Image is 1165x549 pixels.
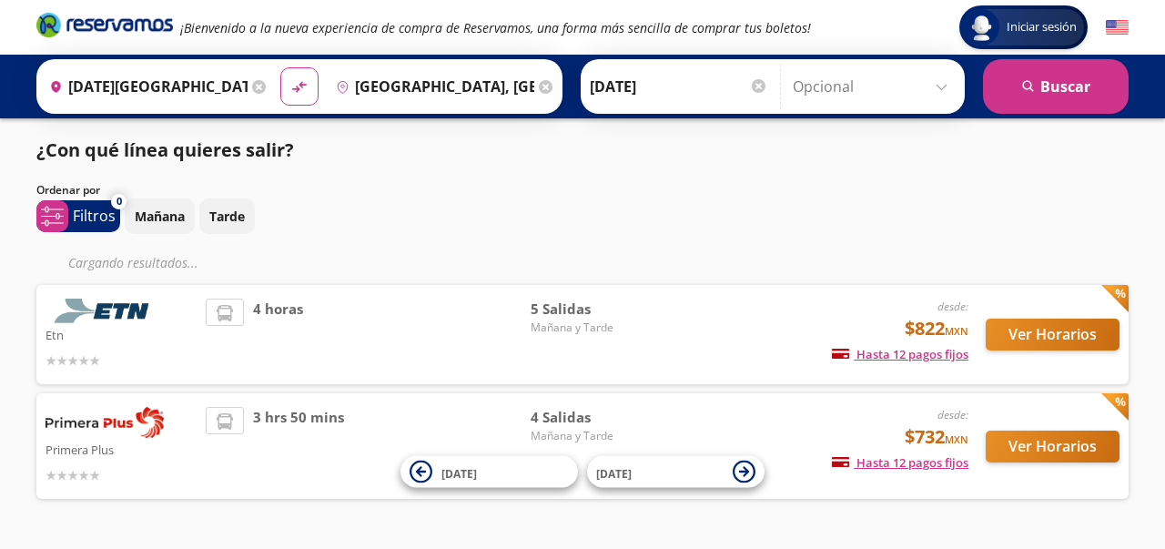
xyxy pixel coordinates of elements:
a: Brand Logo [36,11,173,44]
p: Filtros [73,205,116,227]
input: Buscar Destino [329,64,534,109]
p: Tarde [209,207,245,226]
em: Cargando resultados ... [68,254,198,271]
em: desde: [937,299,968,314]
button: [DATE] [587,456,765,488]
img: Etn [46,299,164,323]
button: English [1106,16,1129,39]
p: Ordenar por [36,182,100,198]
button: [DATE] [400,456,578,488]
button: Buscar [983,59,1129,114]
span: $732 [905,423,968,451]
span: Hasta 12 pagos fijos [832,454,968,471]
span: Hasta 12 pagos fijos [832,346,968,362]
button: Tarde [199,198,255,234]
p: Primera Plus [46,438,197,460]
img: Primera Plus [46,407,164,438]
span: 3 hrs 50 mins [253,407,344,485]
span: 4 Salidas [531,407,658,428]
span: Iniciar sesión [999,18,1084,36]
button: Ver Horarios [986,431,1119,463]
span: [DATE] [441,465,477,481]
small: MXN [945,324,968,338]
em: ¡Bienvenido a la nueva experiencia de compra de Reservamos, una forma más sencilla de comprar tus... [180,19,811,36]
span: 0 [116,194,122,209]
p: Mañana [135,207,185,226]
p: Etn [46,323,197,345]
span: 4 horas [253,299,303,371]
button: Ver Horarios [986,319,1119,351]
em: desde: [937,407,968,422]
p: ¿Con qué línea quieres salir? [36,137,294,164]
input: Elegir Fecha [590,64,768,109]
span: $822 [905,315,968,342]
span: 5 Salidas [531,299,658,320]
small: MXN [945,432,968,446]
input: Buscar Origen [42,64,248,109]
button: Mañana [125,198,195,234]
span: Mañana y Tarde [531,320,658,336]
input: Opcional [793,64,956,109]
i: Brand Logo [36,11,173,38]
span: [DATE] [596,465,632,481]
span: Mañana y Tarde [531,428,658,444]
button: 0Filtros [36,200,120,232]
